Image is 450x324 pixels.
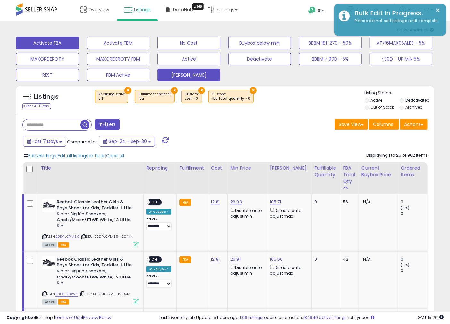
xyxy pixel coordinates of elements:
[42,256,55,269] img: 41FRU-AjqPL._SL40_.jpg
[343,199,354,205] div: 56
[192,3,204,10] div: Tooltip anchor
[303,314,347,320] a: 184940 active listings
[88,6,109,13] span: Overview
[42,256,139,304] div: ASIN:
[270,264,307,276] div: Disable auto adjust max
[146,165,174,171] div: Repricing
[365,90,434,96] p: Listing States:
[179,199,191,206] small: FBA
[16,53,79,65] button: MAXORDERQTY
[228,37,291,49] button: Buybox below min
[401,268,427,274] div: 0
[211,165,225,171] div: Cost
[185,96,199,101] div: cost > 0
[270,256,283,262] a: 105.60
[250,87,257,94] button: ×
[34,92,59,101] h5: Listings
[42,199,55,212] img: 41FRU-AjqPL._SL40_.jpg
[106,153,124,159] span: Clear all
[58,299,69,305] span: FBA
[58,153,105,159] span: Edit all listings in filter
[212,92,250,101] span: Custom:
[146,209,171,215] div: Win BuyBox *
[55,314,82,320] a: Terms of Use
[185,92,199,101] span: Custom:
[55,234,80,239] a: B0DPJCYM59
[87,53,150,65] button: MAXORDERQTY FBM
[401,165,425,178] div: Ordered Items
[361,165,395,178] div: Current Buybox Price
[42,199,139,246] div: ASIN:
[211,256,220,262] a: 12.81
[230,165,264,171] div: Min Price
[270,207,307,219] div: Disable auto adjust max
[16,37,79,49] button: Activate FBA
[42,242,57,248] span: All listings currently available for purchase on Amazon
[211,199,220,205] a: 12.81
[33,138,58,145] span: Last 7 Days
[16,69,79,81] button: REST
[179,256,191,263] small: FBA
[230,207,262,219] div: Disable auto adjust min
[370,37,433,49] button: AT>16MAX0SALES - 5%
[299,53,362,65] button: BBBM > 90D - 5%
[58,242,69,248] span: FBA
[270,199,281,205] a: 105.71
[87,69,150,81] button: FBM Active
[81,234,132,239] span: | SKU: B0DPJCYM59_120444
[87,37,150,49] button: Activate FBM
[270,165,309,171] div: [PERSON_NAME]
[370,53,433,65] button: <30D - UP MIN 5%
[124,87,131,94] button: ×
[308,6,316,14] i: Get Help
[350,9,441,18] div: Bulk Edit In Progress.
[24,153,124,159] div: | |
[370,104,394,110] label: Out of Stock
[400,119,428,130] button: Actions
[314,256,335,262] div: 0
[146,273,172,288] div: Preset:
[401,205,410,211] small: (0%)
[436,6,441,14] button: ×
[99,136,155,147] button: Sep-24 - Sep-30
[230,199,242,205] a: 26.93
[109,138,147,145] span: Sep-24 - Sep-30
[57,256,135,288] b: Reebok Classic Leather Girls & Boys Shoes for Kids, Toddler, Little Kid or Big Kid Sneakers, Chal...
[6,314,30,320] strong: Copyright
[314,165,337,178] div: Fulfillable Quantity
[369,119,399,130] button: Columns
[98,96,125,101] div: off
[173,6,193,13] span: DataHub
[401,262,410,268] small: (0%)
[146,216,172,231] div: Preset:
[228,53,291,65] button: Deactivate
[159,315,444,321] div: Last InventoryLab Update: 5 hours ago, require user action, not synced.
[6,315,111,321] div: seller snap | |
[179,165,205,171] div: Fulfillment
[150,200,160,205] span: OFF
[42,299,57,305] span: All listings currently available for purchase on Amazon
[138,96,171,101] div: fba
[363,256,371,262] span: N/A
[212,96,250,101] div: fba total quantity > 0
[401,256,427,262] div: 0
[157,53,220,65] button: Active
[171,87,178,94] button: ×
[366,153,428,159] div: Displaying 1 to 25 of 902 items
[401,199,427,205] div: 0
[83,314,111,320] a: Privacy Policy
[146,266,171,272] div: Win BuyBox *
[57,199,135,230] b: Reebok Classic Leather Girls & Boys Shoes for Kids, Toddler, Little Kid or Big Kid Sneakers, Chal...
[370,97,382,103] label: Active
[299,37,362,49] button: BBBM 181-270 - 50%
[350,18,441,24] div: Please do not edit listings until complete.
[150,257,160,262] span: OFF
[79,291,130,296] span: | SKU: B0DPJF9RV6_120443
[335,119,368,130] button: Save View
[373,121,393,128] span: Columns
[405,104,423,110] label: Archived
[134,6,151,13] span: Listings
[303,2,337,21] a: Help
[98,92,125,101] span: Repricing state :
[230,264,262,276] div: Disable auto adjust min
